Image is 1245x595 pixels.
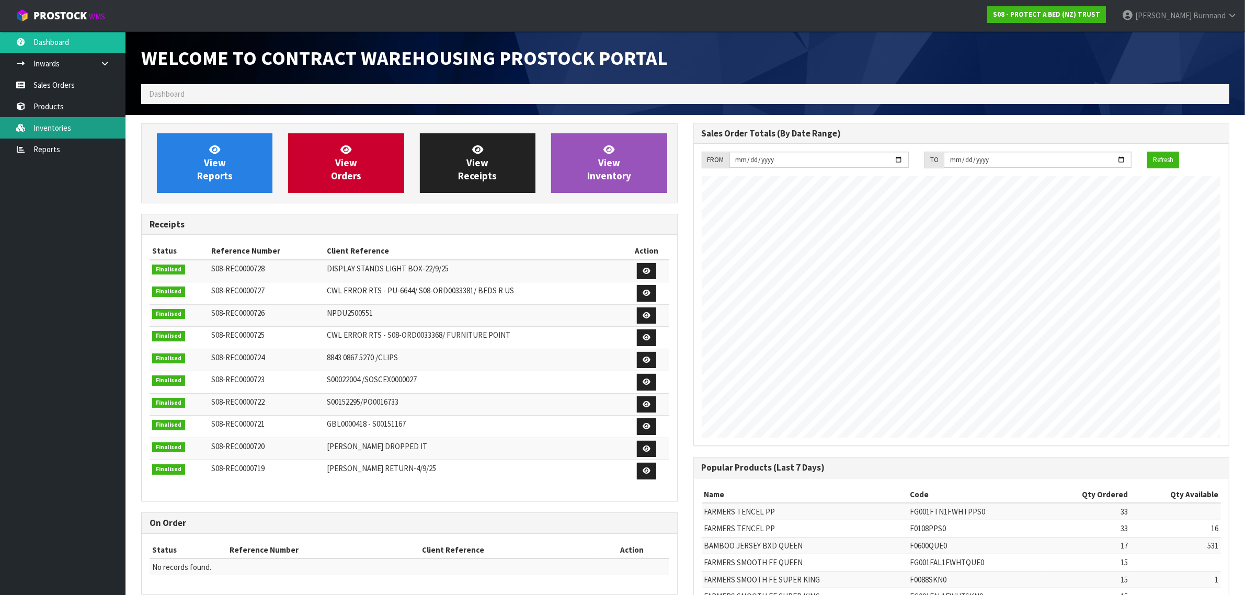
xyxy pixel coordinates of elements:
[152,420,185,430] span: Finalised
[152,353,185,364] span: Finalised
[1044,554,1130,571] td: 15
[327,285,514,295] span: CWL ERROR RTS - PU-6644/ S08-ORD0033381/ BEDS R US
[587,143,631,182] span: View Inventory
[331,143,361,182] span: View Orders
[152,398,185,408] span: Finalised
[702,571,907,588] td: FARMERS SMOOTH FE SUPER KING
[152,331,185,341] span: Finalised
[1147,152,1179,168] button: Refresh
[89,12,105,21] small: WMS
[624,243,669,259] th: Action
[907,554,1044,571] td: FG001FAL1FWHTQUE0
[907,571,1044,588] td: F0088SKN0
[702,503,907,520] td: FARMERS TENCEL PP
[150,518,669,528] h3: On Order
[551,133,667,193] a: ViewInventory
[150,558,669,575] td: No records found.
[288,133,404,193] a: ViewOrders
[924,152,944,168] div: TO
[1044,503,1130,520] td: 33
[458,143,497,182] span: View Receipts
[1130,486,1221,503] th: Qty Available
[141,45,667,70] span: Welcome to Contract Warehousing ProStock Portal
[211,285,265,295] span: S08-REC0000727
[702,537,907,554] td: BAMBOO JERSEY BXD QUEEN
[152,309,185,319] span: Finalised
[149,89,185,99] span: Dashboard
[595,542,669,558] th: Action
[327,264,449,273] span: DISPLAY STANDS LIGHT BOX-22/9/25
[150,243,209,259] th: Status
[209,243,324,259] th: Reference Number
[324,243,624,259] th: Client Reference
[1135,10,1192,20] span: [PERSON_NAME]
[197,143,233,182] span: View Reports
[1130,520,1221,537] td: 16
[211,374,265,384] span: S08-REC0000723
[157,133,272,193] a: ViewReports
[702,486,907,503] th: Name
[327,463,436,473] span: [PERSON_NAME] RETURN-4/9/25
[907,520,1044,537] td: F0108PPS0
[150,542,227,558] th: Status
[1193,10,1226,20] span: Burnnand
[327,419,406,429] span: GBL0000418 - S00151167
[327,397,398,407] span: S00152295/PO0016733
[702,554,907,571] td: FARMERS SMOOTH FE QUEEN
[419,542,595,558] th: Client Reference
[211,264,265,273] span: S08-REC0000728
[1130,537,1221,554] td: 531
[152,442,185,453] span: Finalised
[993,10,1100,19] strong: S08 - PROTECT A BED (NZ) TRUST
[702,129,1221,139] h3: Sales Order Totals (By Date Range)
[327,330,510,340] span: CWL ERROR RTS - S08-ORD0033368/ FURNITURE POINT
[211,330,265,340] span: S08-REC0000725
[1044,571,1130,588] td: 15
[702,152,729,168] div: FROM
[211,419,265,429] span: S08-REC0000721
[702,463,1221,473] h3: Popular Products (Last 7 Days)
[420,133,535,193] a: ViewReceipts
[327,441,427,451] span: [PERSON_NAME] DROPPED IT
[152,375,185,386] span: Finalised
[327,352,398,362] span: 8843 0867 5270 /CLIPS
[211,397,265,407] span: S08-REC0000722
[907,503,1044,520] td: FG001FTN1FWHTPPS0
[211,308,265,318] span: S08-REC0000726
[702,520,907,537] td: FARMERS TENCEL PP
[211,441,265,451] span: S08-REC0000720
[1044,520,1130,537] td: 33
[152,265,185,275] span: Finalised
[907,486,1044,503] th: Code
[327,308,373,318] span: NPDU2500551
[150,220,669,230] h3: Receipts
[327,374,417,384] span: S00022004 /SOSCEX0000027
[1044,537,1130,554] td: 17
[211,352,265,362] span: S08-REC0000724
[1130,571,1221,588] td: 1
[33,9,87,22] span: ProStock
[907,537,1044,554] td: F0600QUE0
[1044,486,1130,503] th: Qty Ordered
[152,464,185,475] span: Finalised
[211,463,265,473] span: S08-REC0000719
[152,287,185,297] span: Finalised
[227,542,419,558] th: Reference Number
[16,9,29,22] img: cube-alt.png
